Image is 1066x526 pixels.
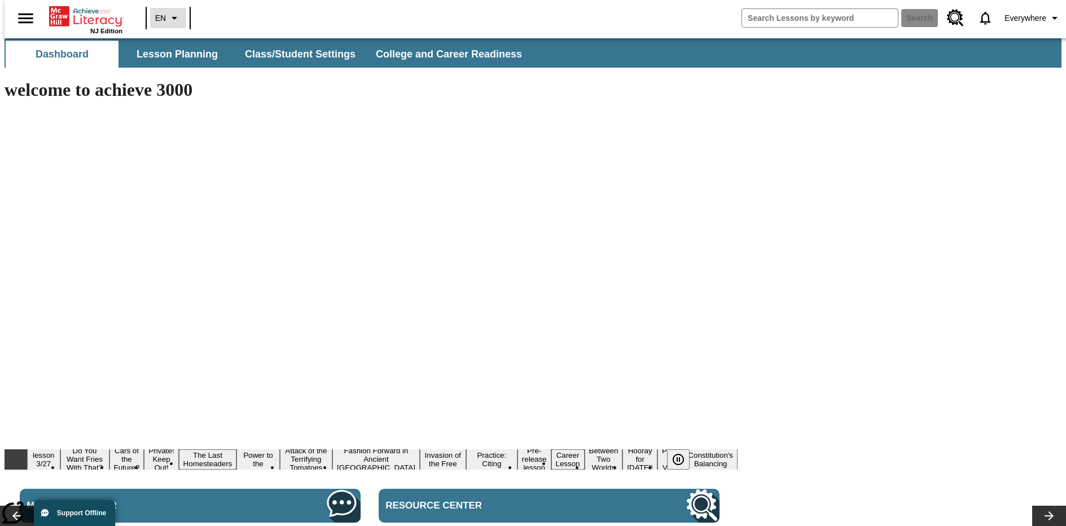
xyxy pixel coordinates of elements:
[121,41,234,68] button: Lesson Planning
[49,4,122,34] div: Home
[5,41,532,68] div: SubNavbar
[683,441,738,478] button: Slide 16 The Constitution's Balancing Act
[27,441,60,478] button: Slide 1 Test lesson 3/27 en
[90,28,122,34] span: NJ Edition
[940,3,971,33] a: Resource Center, Will open in new tab
[551,449,585,470] button: Slide 12 Career Lesson
[57,509,106,517] span: Support Offline
[6,41,119,68] button: Dashboard
[9,2,42,35] button: Open side menu
[20,489,361,523] a: Message Center
[367,41,531,68] button: College and Career Readiness
[49,5,122,28] a: Home
[657,445,683,474] button: Slide 15 Point of View
[742,9,898,27] input: search field
[236,441,279,478] button: Slide 6 Solar Power to the People
[420,441,466,478] button: Slide 9 The Invasion of the Free CD
[60,445,109,474] button: Slide 2 Do You Want Fries With That?
[179,449,237,470] button: Slide 5 The Last Homesteaders
[1032,506,1066,526] button: Lesson carousel, Next
[155,12,166,24] span: EN
[144,445,178,474] button: Slide 4 Private! Keep Out!
[385,500,593,511] span: Resource Center
[280,445,332,474] button: Slide 7 Attack of the Terrifying Tomatoes
[585,445,623,474] button: Slide 13 Between Two Worlds
[34,500,115,526] button: Support Offline
[27,500,234,511] span: Message Center
[109,445,144,474] button: Slide 3 Cars of the Future?
[5,79,738,100] h1: welcome to achieve 3000
[622,445,657,474] button: Slide 14 Hooray for Constitution Day!
[1004,12,1046,24] span: Everywhere
[379,489,720,523] a: Resource Center, Will open in new tab
[332,445,420,474] button: Slide 8 Fashion Forward in Ancient Rome
[150,8,186,28] button: Language: EN, Select a language
[1000,8,1066,28] button: Profile/Settings
[667,449,690,470] button: Pause
[517,445,551,474] button: Slide 11 Pre-release lesson
[5,38,1061,68] div: SubNavbar
[667,449,701,470] div: Pause
[971,3,1000,33] a: Notifications
[236,41,365,68] button: Class/Student Settings
[466,441,517,478] button: Slide 10 Mixed Practice: Citing Evidence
